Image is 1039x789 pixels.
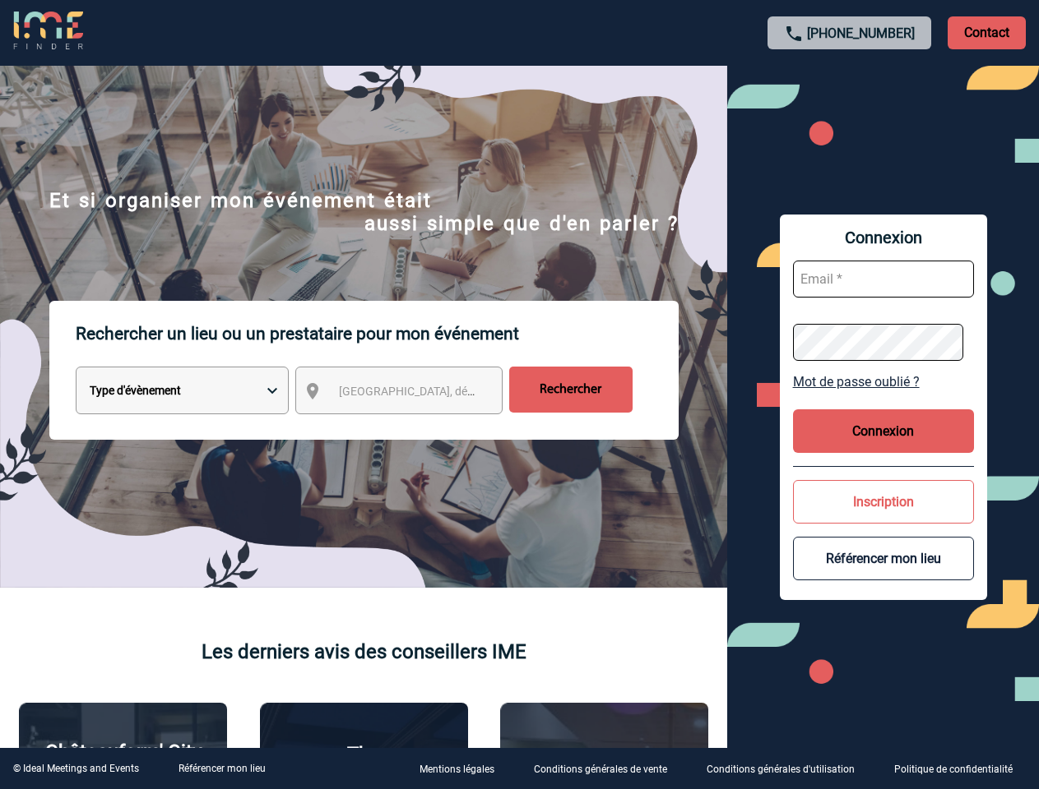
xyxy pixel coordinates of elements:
p: Rechercher un lieu ou un prestataire pour mon événement [76,301,679,367]
input: Email * [793,261,974,298]
p: Agence 2ISD [548,745,661,768]
p: Politique de confidentialité [894,764,1013,776]
a: Politique de confidentialité [881,761,1039,777]
a: Conditions générales d'utilisation [693,761,881,777]
button: Référencer mon lieu [793,537,974,580]
button: Connexion [793,409,974,453]
p: The [GEOGRAPHIC_DATA] [269,743,459,789]
img: call-24-px.png [784,24,804,44]
a: Mentions légales [406,761,521,777]
input: Rechercher [509,367,633,413]
button: Inscription [793,480,974,524]
a: [PHONE_NUMBER] [807,25,915,41]
p: Châteauform' City [GEOGRAPHIC_DATA] [28,741,218,787]
span: [GEOGRAPHIC_DATA], département, région... [339,385,568,398]
a: Conditions générales de vente [521,761,693,777]
p: Conditions générales d'utilisation [707,764,855,776]
a: Référencer mon lieu [179,763,266,774]
span: Connexion [793,228,974,247]
a: Mot de passe oublié ? [793,374,974,390]
p: Conditions générales de vente [534,764,667,776]
p: Mentions légales [420,764,494,776]
p: Contact [948,16,1026,49]
div: © Ideal Meetings and Events [13,763,139,774]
